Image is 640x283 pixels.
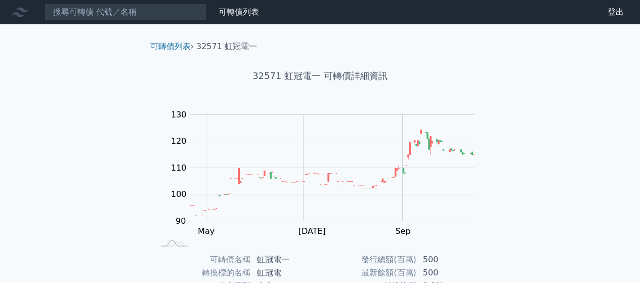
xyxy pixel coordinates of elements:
[251,253,320,266] td: 虹冠電一
[165,110,489,257] g: Chart
[171,136,187,146] tspan: 120
[171,163,187,173] tspan: 110
[320,266,417,279] td: 最新餘額(百萬)
[298,226,325,236] tspan: [DATE]
[45,4,206,21] input: 搜尋可轉債 代號／名稱
[417,266,486,279] td: 500
[251,266,320,279] td: 虹冠電
[219,7,259,17] a: 可轉債列表
[142,69,498,83] h1: 32571 虹冠電一 可轉債詳細資訊
[154,253,251,266] td: 可轉債名稱
[171,189,187,199] tspan: 100
[150,41,194,53] li: ›
[198,226,215,236] tspan: May
[196,41,257,53] li: 32571 虹冠電一
[176,216,186,226] tspan: 90
[600,4,632,20] a: 登出
[171,110,187,119] tspan: 130
[417,253,486,266] td: 500
[150,42,191,51] a: 可轉債列表
[320,253,417,266] td: 發行總額(百萬)
[395,226,410,236] tspan: Sep
[154,266,251,279] td: 轉換標的名稱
